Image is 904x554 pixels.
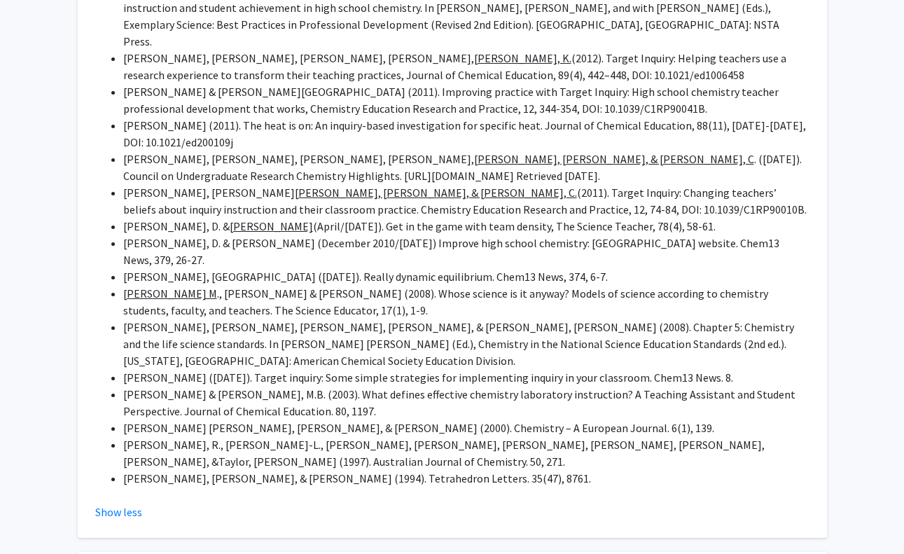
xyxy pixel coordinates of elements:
li: [PERSON_NAME] ([DATE]). Target inquiry: Some simple strategies for implementing inquiry in your c... [123,369,809,386]
li: [PERSON_NAME], [PERSON_NAME], [PERSON_NAME], [PERSON_NAME], . ([DATE]). Council on Undergraduate ... [123,151,809,184]
u: [PERSON_NAME], [PERSON_NAME], & [PERSON_NAME], C [474,152,754,166]
li: [PERSON_NAME] [PERSON_NAME], [PERSON_NAME], & [PERSON_NAME] (2000). Chemistry – A European Journa... [123,420,809,436]
li: [PERSON_NAME] & [PERSON_NAME][GEOGRAPHIC_DATA] (2011). Improving practice with Target Inquiry: Hi... [123,83,809,117]
u: [PERSON_NAME], K. [474,51,571,65]
li: [PERSON_NAME] & [PERSON_NAME], M.B. (2003). What defines effective chemistry laboratory instructi... [123,386,809,420]
li: ., [PERSON_NAME] & [PERSON_NAME] (2008). Whose science is it anyway? Models of science according ... [123,285,809,319]
li: [PERSON_NAME], D. & (April/[DATE]). Get in the game with team density, The Science Teacher, 78(4)... [123,218,809,235]
li: [PERSON_NAME], [PERSON_NAME] (2011). Target Inquiry: Changing teachers’ beliefs about inquiry ins... [123,184,809,218]
li: [PERSON_NAME], [PERSON_NAME], [PERSON_NAME], [PERSON_NAME], & [PERSON_NAME], [PERSON_NAME] (2008)... [123,319,809,369]
u: [PERSON_NAME] [230,219,313,233]
li: [PERSON_NAME], [PERSON_NAME], [PERSON_NAME], [PERSON_NAME], (2012). Target Inquiry: Helping teach... [123,50,809,83]
li: [PERSON_NAME], [GEOGRAPHIC_DATA] ([DATE]). Really dynamic equilibrium. Chem13 News, 374, 6-7. [123,268,809,285]
u: [PERSON_NAME], [PERSON_NAME], & [PERSON_NAME], C. [295,186,577,200]
li: [PERSON_NAME], R., [PERSON_NAME]-L., [PERSON_NAME], [PERSON_NAME], [PERSON_NAME], [PERSON_NAME], ... [123,436,809,470]
iframe: Chat [11,491,60,543]
button: Show less [95,504,142,520]
li: [PERSON_NAME], D. & [PERSON_NAME] (December 2010/[DATE]) Improve high school chemistry: [GEOGRAPH... [123,235,809,268]
u: [PERSON_NAME] M [123,286,217,300]
li: [PERSON_NAME] (2011). The heat is on: An inquiry-based investigation for specific heat. Journal o... [123,117,809,151]
li: [PERSON_NAME], [PERSON_NAME], & [PERSON_NAME] (1994). Tetrahedron Letters. 35(47), 8761. [123,470,809,487]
